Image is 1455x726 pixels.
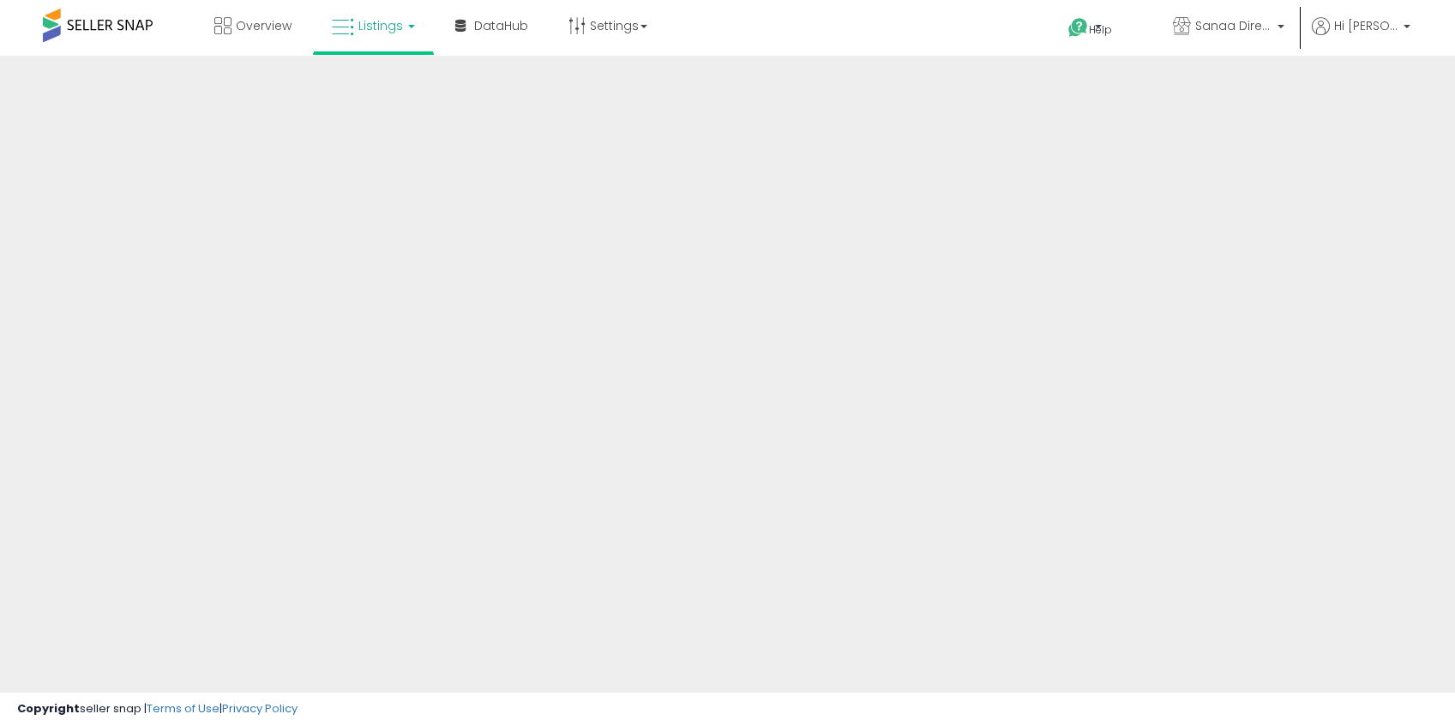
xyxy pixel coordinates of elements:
[474,17,528,34] span: DataHub
[222,700,298,717] a: Privacy Policy
[1055,4,1145,56] a: Help
[1334,17,1398,34] span: Hi [PERSON_NAME]
[1067,17,1089,39] i: Get Help
[358,17,403,34] span: Listings
[1195,17,1272,34] span: Sanaa Direct
[1312,17,1410,56] a: Hi [PERSON_NAME]
[17,700,80,717] strong: Copyright
[147,700,219,717] a: Terms of Use
[17,701,298,717] div: seller snap | |
[1089,22,1112,37] span: Help
[236,17,292,34] span: Overview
